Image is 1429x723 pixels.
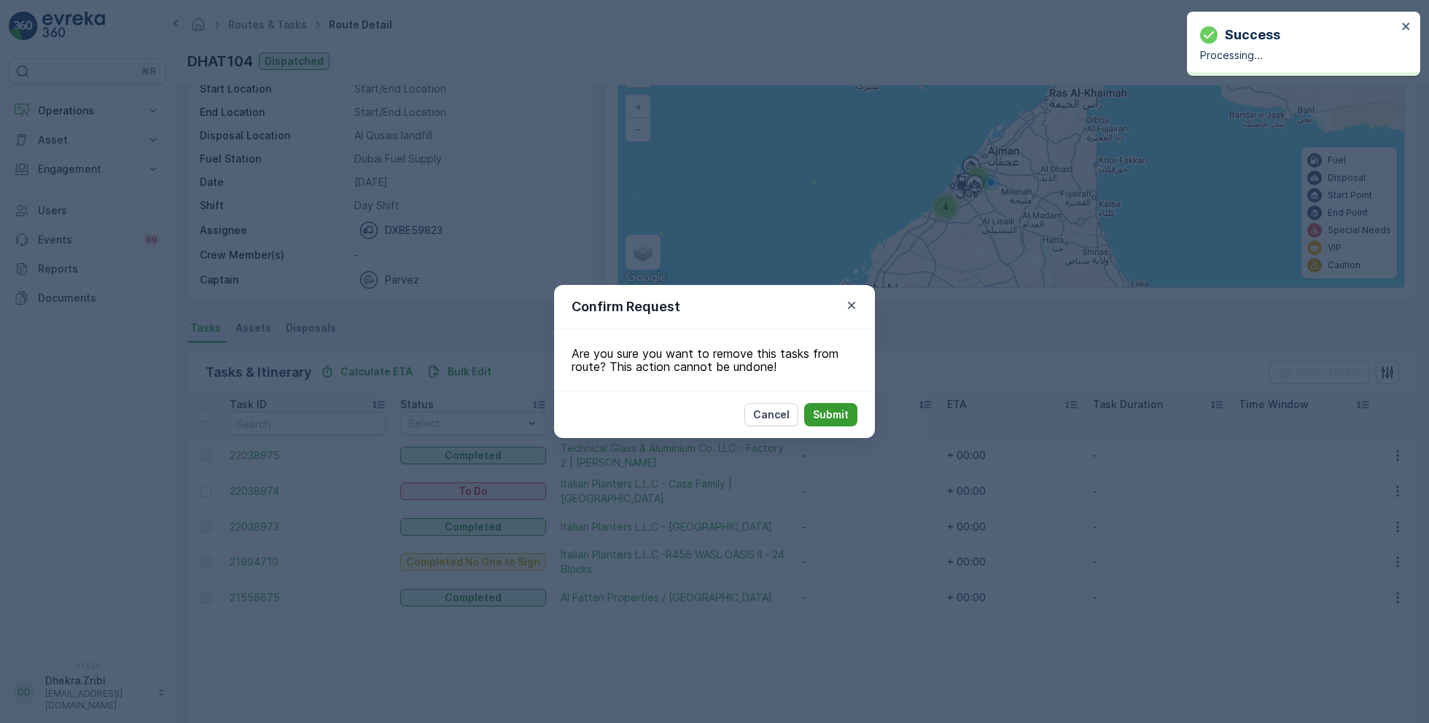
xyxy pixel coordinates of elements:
[572,297,680,317] p: Confirm Request
[1200,48,1397,63] p: Processing...
[813,407,849,422] p: Submit
[1225,25,1280,45] p: Success
[554,329,875,391] div: Are you sure you want to remove this tasks from route? This action cannot be undone!
[744,403,798,426] button: Cancel
[804,403,857,426] button: Submit
[1401,20,1412,34] button: close
[753,407,790,422] p: Cancel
